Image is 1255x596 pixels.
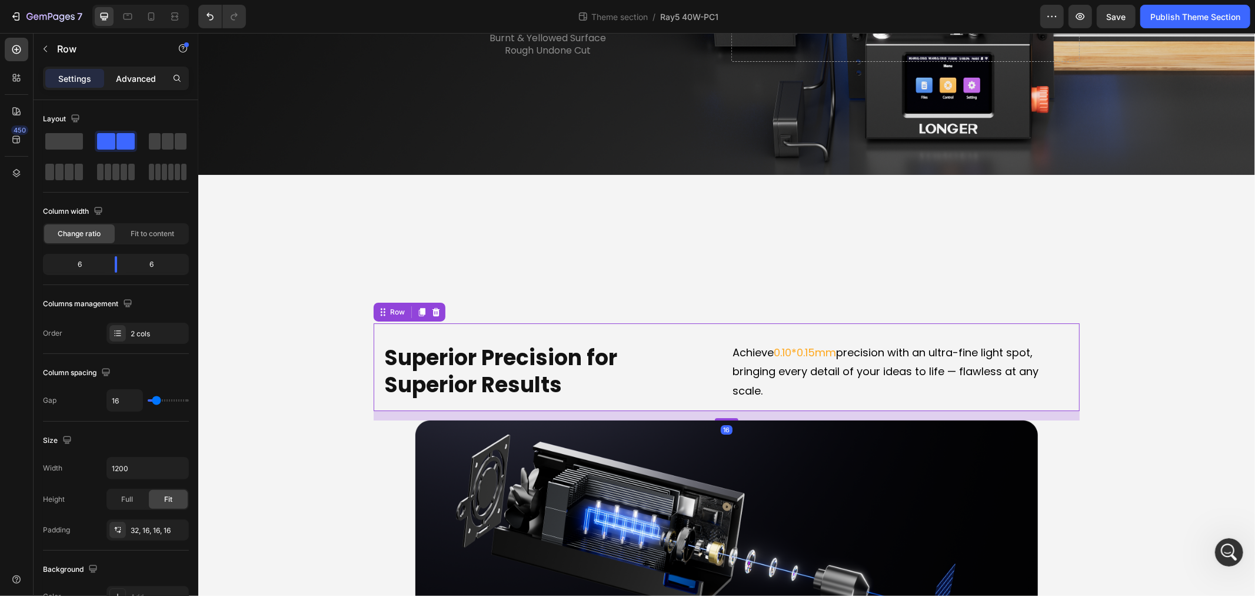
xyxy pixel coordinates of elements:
[653,11,655,23] span: /
[43,463,62,474] div: Width
[57,42,157,56] p: Row
[9,195,226,362] div: Annie说…
[19,339,115,346] div: [PERSON_NAME] • 1 小时前
[76,62,168,72] a: [URL][DOMAIN_NAME]
[57,15,102,27] p: 1 小时前在线
[522,392,534,402] div: 16
[75,386,84,395] button: Start recording
[8,5,30,27] button: go back
[131,525,186,536] div: 32, 16, 16, 16
[5,5,88,28] button: 7
[9,81,193,194] div: 另外，关于您要求点击手风琴标题更换图片的问题，我们发现在此行中添加了自定义代码：[URL][DOMAIN_NAME]+[URL][DOMAIN_NAME]现在已经正常工作：[URL][DOMAI...
[43,328,62,339] div: Order
[19,111,184,134] div: +
[77,9,82,24] p: 7
[9,81,226,195] div: Annie说…
[19,33,157,54] a: [URL][DOMAIN_NAME]
[43,494,65,505] div: Height
[43,296,135,312] div: Columns management
[34,6,52,25] img: Profile image for Annie
[1097,5,1136,28] button: Save
[534,310,871,367] p: Achieve precision with an ultra-fine light spot, bringing every detail of your ideas to life — fl...
[164,494,172,505] span: Fit
[19,153,117,174] a: [URL][DOMAIN_NAME]
[121,494,133,505] span: Full
[1140,5,1250,28] button: Publish Theme Section
[19,277,184,300] div: 请确认是否正常工作，然后您可以使用我们的主题部分并将其添加到您的页面中。
[19,141,184,187] div: 现在已经正常工作： + +
[43,525,70,535] div: Padding
[202,381,221,400] button: 发送消息…
[44,203,101,212] b: 重复主题部分：
[198,5,246,28] div: Undo/Redo
[207,5,228,26] div: 关闭
[1150,11,1240,23] div: Publish Theme Section
[60,260,152,270] a: [URL][DOMAIN_NAME]
[43,365,113,381] div: Column spacing
[1107,12,1126,22] span: Save
[57,6,134,15] h1: [PERSON_NAME]
[19,306,184,329] div: 如果您有任何特定的问题或需要进一步的帮助，请随时与我们联系。
[19,141,116,163] a: [URL][DOMAIN_NAME]
[575,312,638,327] span: 0.10*0.15mm
[19,231,184,254] div: 同时，检查我们添加主题部分的页面：
[185,310,524,368] h2: Superior Precision for Superior Results
[127,256,187,273] div: 6
[43,562,100,578] div: Background
[189,274,209,284] div: Row
[19,260,60,270] b: 实时页面：
[19,88,184,111] div: 另外，关于您要求点击手风琴标题更换图片的问题，我们发现在此行中添加了自定义代码：
[58,229,101,239] span: Change ratio
[198,33,1255,596] iframe: Design area
[58,72,91,85] p: Settings
[45,256,105,273] div: 6
[589,11,650,23] span: Theme section
[11,125,28,135] div: 450
[43,111,82,127] div: Layout
[184,5,207,27] button: 主页
[19,202,184,225] div: 请检查
[10,361,225,381] textarea: 发消息...
[37,386,46,395] button: 表情符号选取器
[1215,538,1243,567] iframe: Intercom live chat
[19,203,157,224] a: [URL][DOMAIN_NAME][DOMAIN_NAME]
[19,62,184,74] div: 这是最终效果：
[18,386,28,395] button: 上传附件
[116,72,156,85] p: Advanced
[131,329,186,339] div: 2 cols
[660,11,718,23] span: Ray5 40W-PC1
[43,395,56,406] div: Gap
[107,458,188,479] input: Auto
[19,231,182,253] a: [URL][DOMAIN_NAME][DOMAIN_NAME]
[19,112,140,133] a: [URL][DOMAIN_NAME]
[19,112,111,121] a: [URL][DOMAIN_NAME]
[9,195,193,336] div: 请检查重复主题部分：[URL][DOMAIN_NAME][DOMAIN_NAME]同时，检查我们添加主题部分的页面：[URL][DOMAIN_NAME][DOMAIN_NAME]实时页面：[UR...
[19,9,184,55] div: 关于您对轮播点的疑问，我们已将轮播设置更改为此链接： ，并在此元素中添加了自定义代码：
[107,390,142,411] input: Auto
[307,11,392,24] span: Rough Undone Cut
[56,386,65,395] button: GIF 选取器
[43,433,74,449] div: Size
[43,204,105,220] div: Column width
[131,229,174,239] span: Fit to content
